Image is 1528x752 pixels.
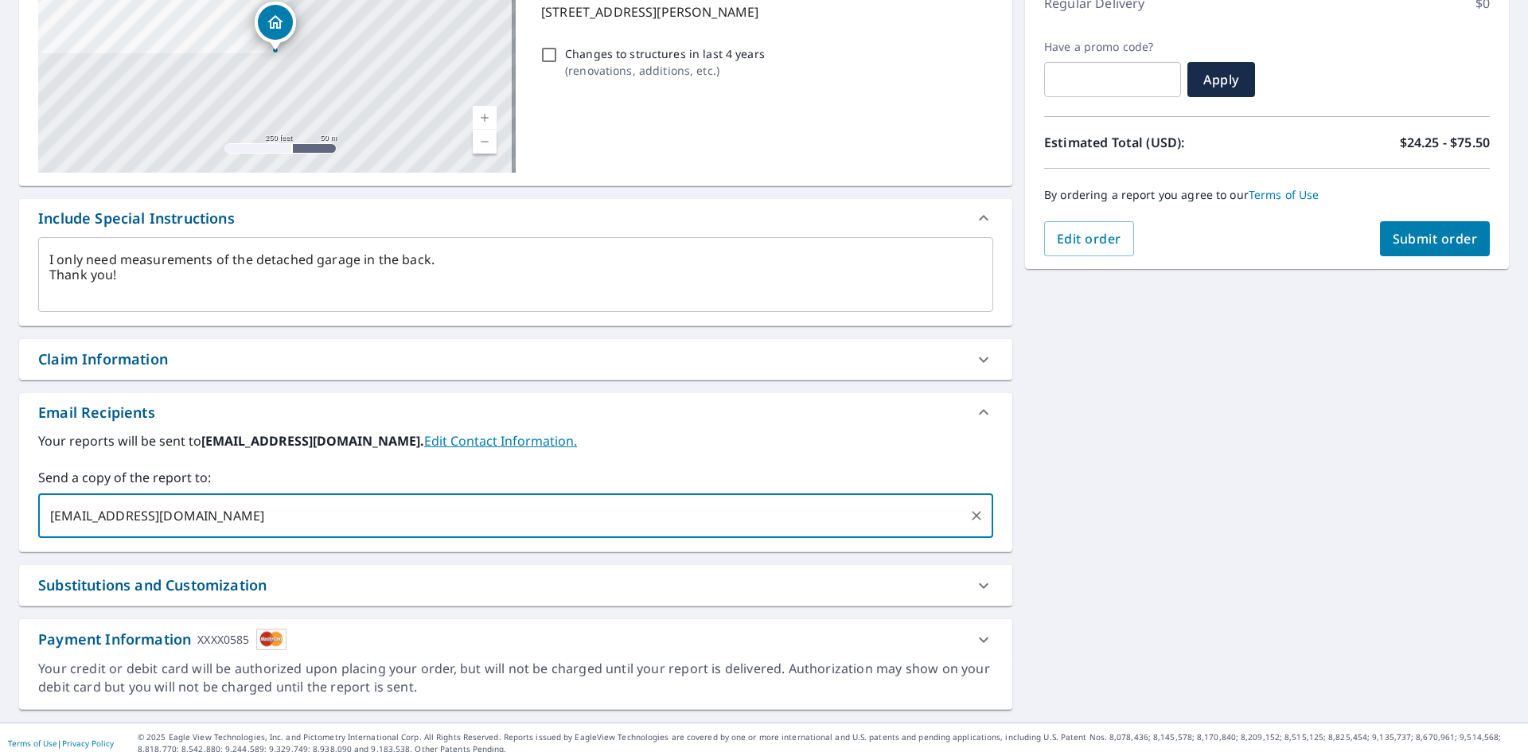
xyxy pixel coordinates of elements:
div: Email Recipients [19,393,1012,431]
div: Email Recipients [38,402,155,423]
button: Clear [965,505,988,527]
p: ( renovations, additions, etc. ) [565,62,765,79]
p: Estimated Total (USD): [1044,133,1267,152]
div: Payment InformationXXXX0585cardImage [19,619,1012,660]
button: Submit order [1380,221,1491,256]
a: Terms of Use [1249,187,1319,202]
div: Include Special Instructions [19,199,1012,237]
span: Submit order [1393,230,1478,247]
button: Apply [1187,62,1255,97]
button: Edit order [1044,221,1134,256]
p: [STREET_ADDRESS][PERSON_NAME] [541,2,987,21]
div: XXXX0585 [197,629,249,650]
textarea: I only need measurements of the detached garage in the back. Thank you! [49,252,982,298]
div: Claim Information [19,339,1012,380]
div: Dropped pin, building 1, Residential property, 3232 Liv Moor Dr Columbus, OH 43227 [255,2,296,51]
span: Edit order [1057,230,1121,247]
a: EditContactInfo [424,432,577,450]
div: Payment Information [38,629,286,650]
a: Current Level 17, Zoom Out [473,130,497,154]
p: $24.25 - $75.50 [1400,133,1490,152]
label: Send a copy of the report to: [38,468,993,487]
a: Current Level 17, Zoom In [473,106,497,130]
div: Claim Information [38,349,168,370]
div: Substitutions and Customization [19,565,1012,606]
label: Have a promo code? [1044,40,1181,54]
div: Your credit or debit card will be authorized upon placing your order, but will not be charged unt... [38,660,993,696]
p: Changes to structures in last 4 years [565,45,765,62]
div: Include Special Instructions [38,208,235,229]
b: [EMAIL_ADDRESS][DOMAIN_NAME]. [201,432,424,450]
a: Privacy Policy [62,738,114,749]
div: Substitutions and Customization [38,575,267,596]
label: Your reports will be sent to [38,431,993,450]
p: By ordering a report you agree to our [1044,188,1490,202]
p: | [8,738,114,748]
img: cardImage [256,629,286,650]
span: Apply [1200,71,1242,88]
a: Terms of Use [8,738,57,749]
